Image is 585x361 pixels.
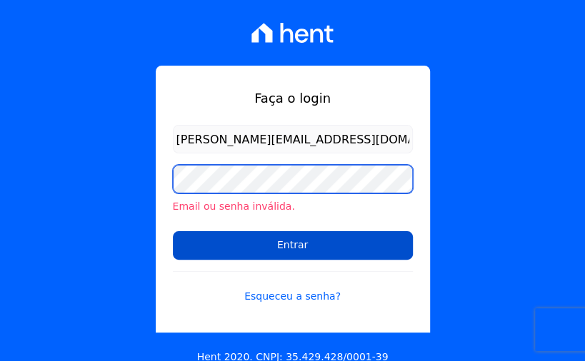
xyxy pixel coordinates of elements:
[173,125,413,153] input: Email
[173,271,413,304] a: Esqueceu a senha?
[173,88,413,108] h1: Faça o login
[173,199,413,214] li: Email ou senha inválida.
[173,231,413,260] input: Entrar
